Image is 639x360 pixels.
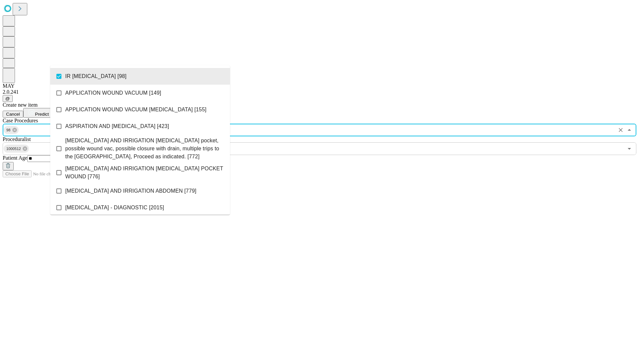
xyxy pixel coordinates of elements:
[23,108,54,118] button: Predict
[3,95,13,102] button: @
[4,126,19,134] div: 98
[5,96,10,101] span: @
[625,144,634,153] button: Open
[3,136,31,142] span: Proceduralist
[3,83,636,89] div: MAY
[65,106,206,114] span: APPLICATION WOUND VACUUM [MEDICAL_DATA] [155]
[3,111,23,118] button: Cancel
[65,122,169,130] span: ASPIRATION AND [MEDICAL_DATA] [423]
[4,145,29,153] div: 1000512
[65,89,161,97] span: APPLICATION WOUND VACUUM [149]
[4,145,24,153] span: 1000512
[3,102,38,108] span: Create new item
[625,125,634,135] button: Close
[6,112,20,117] span: Cancel
[3,118,38,123] span: Scheduled Procedure
[616,125,625,135] button: Clear
[3,89,636,95] div: 2.0.241
[65,165,225,181] span: [MEDICAL_DATA] AND IRRIGATION [MEDICAL_DATA] POCKET WOUND [776]
[3,155,27,161] span: Patient Age
[65,72,126,80] span: IR [MEDICAL_DATA] [98]
[35,112,49,117] span: Predict
[65,204,164,212] span: [MEDICAL_DATA] - DIAGNOSTIC [2015]
[65,137,225,161] span: [MEDICAL_DATA] AND IRRIGATION [MEDICAL_DATA] pocket, possible wound vac, possible closure with dr...
[4,126,13,134] span: 98
[65,187,196,195] span: [MEDICAL_DATA] AND IRRIGATION ABDOMEN [779]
